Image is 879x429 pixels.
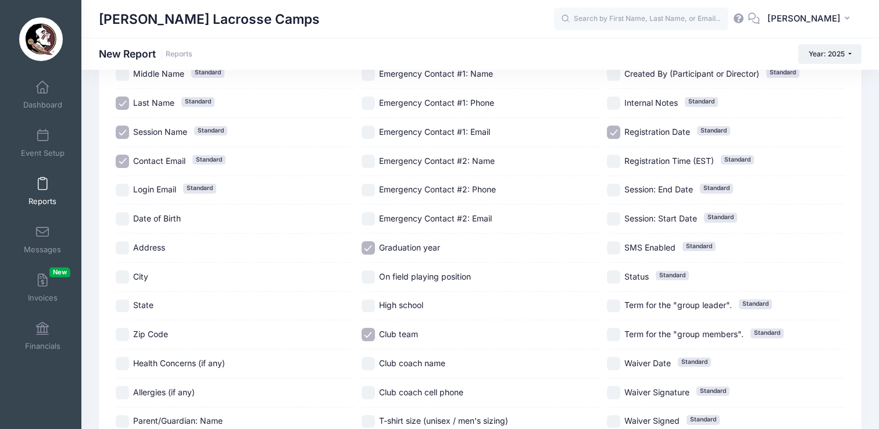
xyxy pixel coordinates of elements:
[624,329,744,339] span: Term for the "group members".
[25,341,60,351] span: Financials
[624,300,732,310] span: Term for the "group leader".
[767,12,841,25] span: [PERSON_NAME]
[28,196,56,206] span: Reports
[624,387,689,397] span: Waiver Signature
[607,184,620,197] input: Session: End DateStandard
[379,271,471,281] span: On field playing position
[183,184,216,193] span: Standard
[607,126,620,139] input: Registration DateStandard
[379,184,496,194] span: Emergency Contact #2: Phone
[624,98,678,108] span: Internal Notes
[116,68,129,81] input: Middle NameStandard
[687,415,720,424] span: Standard
[697,126,730,135] span: Standard
[133,300,153,310] span: State
[133,242,165,252] span: Address
[624,416,680,426] span: Waiver Signed
[362,299,375,313] input: High school
[721,155,754,165] span: Standard
[133,184,176,194] span: Login Email
[133,127,187,137] span: Session Name
[624,127,690,137] span: Registration Date
[624,242,676,252] span: SMS Enabled
[99,48,192,60] h1: New Report
[116,386,129,399] input: Allergies (if any)
[166,50,192,59] a: Reports
[760,6,862,33] button: [PERSON_NAME]
[362,126,375,139] input: Emergency Contact #1: Email
[133,156,185,166] span: Contact Email
[192,155,226,165] span: Standard
[116,126,129,139] input: Session NameStandard
[181,97,215,106] span: Standard
[362,328,375,341] input: Club team
[700,184,733,193] span: Standard
[624,213,697,223] span: Session: Start Date
[696,387,730,396] span: Standard
[133,416,223,426] span: Parent/Guardian: Name
[116,328,129,341] input: Zip Code
[194,126,227,135] span: Standard
[624,271,649,281] span: Status
[49,267,70,277] span: New
[379,127,490,137] span: Emergency Contact #1: Email
[379,69,493,78] span: Emergency Contact #1: Name
[99,6,320,33] h1: [PERSON_NAME] Lacrosse Camps
[379,98,494,108] span: Emergency Contact #1: Phone
[607,270,620,284] input: StatusStandard
[116,155,129,168] input: Contact EmailStandard
[133,329,168,339] span: Zip Code
[607,386,620,399] input: Waiver SignatureStandard
[133,358,225,368] span: Health Concerns (if any)
[23,100,62,110] span: Dashboard
[116,212,129,226] input: Date of Birth
[15,219,70,260] a: Messages
[607,299,620,313] input: Term for the "group leader".Standard
[624,69,759,78] span: Created By (Participant or Director)
[362,155,375,168] input: Emergency Contact #2: Name
[116,299,129,313] input: State
[362,357,375,370] input: Club coach name
[607,96,620,110] input: Internal NotesStandard
[607,357,620,370] input: Waiver DateStandard
[766,68,799,77] span: Standard
[15,74,70,115] a: Dashboard
[739,299,772,309] span: Standard
[362,184,375,197] input: Emergency Contact #2: Phone
[683,242,716,251] span: Standard
[116,184,129,197] input: Login EmailStandard
[116,415,129,428] input: Parent/Guardian: Name
[362,68,375,81] input: Emergency Contact #1: Name
[362,386,375,399] input: Club coach cell phone
[133,271,148,281] span: City
[704,213,737,222] span: Standard
[607,68,620,81] input: Created By (Participant or Director)Standard
[362,415,375,428] input: T-shirt size (unisex / men's sizing)
[133,69,184,78] span: Middle Name
[379,329,418,339] span: Club team
[24,245,61,255] span: Messages
[116,270,129,284] input: City
[607,241,620,255] input: SMS EnabledStandard
[554,8,728,31] input: Search by First Name, Last Name, or Email...
[362,241,375,255] input: Graduation year
[116,357,129,370] input: Health Concerns (if any)
[362,96,375,110] input: Emergency Contact #1: Phone
[116,241,129,255] input: Address
[607,155,620,168] input: Registration Time (EST)Standard
[798,44,862,64] button: Year: 2025
[607,212,620,226] input: Session: Start DateStandard
[607,415,620,428] input: Waiver SignedStandard
[379,358,445,368] span: Club coach name
[379,300,423,310] span: High school
[362,270,375,284] input: On field playing position
[751,328,784,338] span: Standard
[191,68,224,77] span: Standard
[685,97,718,106] span: Standard
[624,184,693,194] span: Session: End Date
[116,96,129,110] input: Last NameStandard
[379,242,440,252] span: Graduation year
[15,171,70,212] a: Reports
[624,358,671,368] span: Waiver Date
[133,213,181,223] span: Date of Birth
